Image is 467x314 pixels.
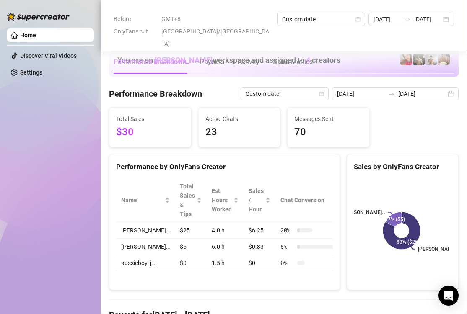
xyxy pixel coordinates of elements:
[116,178,175,222] th: Name
[398,89,446,98] input: End date
[207,255,244,271] td: 1.5 h
[7,13,70,21] img: logo-BBDzfeDw.svg
[246,88,324,100] span: Custom date
[20,69,42,76] a: Settings
[121,196,163,205] span: Name
[294,114,363,124] span: Messages Sent
[20,52,77,59] a: Discover Viral Videos
[116,124,184,140] span: $30
[244,239,275,255] td: $0.83
[244,255,275,271] td: $0
[175,178,207,222] th: Total Sales & Tips
[244,222,275,239] td: $6.25
[212,186,232,214] div: Est. Hours Worked
[244,178,275,222] th: Sales / Hour
[116,239,175,255] td: [PERSON_NAME]…
[355,17,361,22] span: calendar
[205,124,274,140] span: 23
[280,242,294,251] span: 6 %
[207,222,244,239] td: 4.0 h
[280,258,294,268] span: 0 %
[438,286,459,306] div: Open Intercom Messenger
[280,196,335,205] span: Chat Conversion
[114,57,187,67] div: Performance Breakdown
[238,57,259,67] div: Activity
[337,89,385,98] input: Start date
[20,32,36,39] a: Home
[404,16,411,23] span: to
[116,114,184,124] span: Total Sales
[116,255,175,271] td: aussieboy_j…
[200,57,224,67] div: Payouts
[418,246,460,252] text: [PERSON_NAME]…
[294,124,363,140] span: 70
[175,222,207,239] td: $25
[116,161,333,172] div: Performance by OnlyFans Creator
[175,255,207,271] td: $0
[205,114,274,124] span: Active Chats
[109,88,202,100] h4: Performance Breakdown
[180,182,195,219] span: Total Sales & Tips
[280,226,294,235] span: 20 %
[414,15,441,24] input: End date
[388,90,395,97] span: swap-right
[319,91,324,96] span: calendar
[207,239,244,255] td: 6.0 h
[273,57,313,67] div: Sales Metrics
[249,186,264,214] span: Sales / Hour
[374,15,401,24] input: Start date
[114,13,156,38] span: Before OnlyFans cut
[275,178,346,222] th: Chat Conversion
[388,90,395,97] span: to
[282,13,360,26] span: Custom date
[116,222,175,239] td: [PERSON_NAME]…
[343,209,385,215] text: [PERSON_NAME]…
[404,16,411,23] span: swap-right
[354,161,451,172] div: Sales by OnlyFans Creator
[161,13,272,50] span: GMT+8 [GEOGRAPHIC_DATA]/[GEOGRAPHIC_DATA]
[175,239,207,255] td: $5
